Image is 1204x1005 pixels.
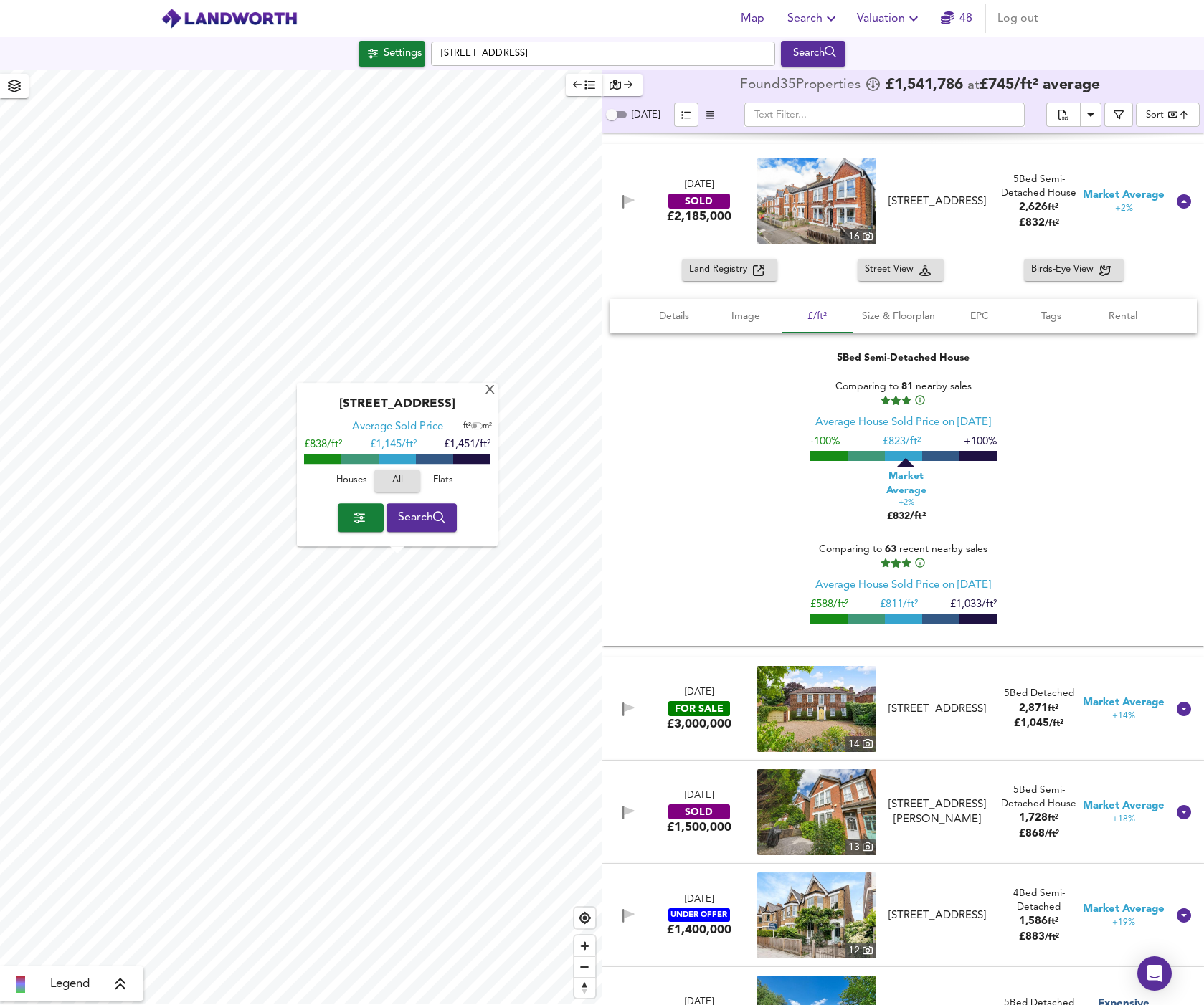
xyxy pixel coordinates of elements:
span: Market Average [1083,695,1165,710]
div: Comparing to nearby sales [810,379,996,406]
span: All [381,473,413,490]
div: 5 Bed Semi-Detached House [997,173,1081,201]
span: +100% [963,437,996,447]
div: [STREET_ADDRESS] [884,908,991,923]
span: 1,586 [1019,916,1048,927]
span: ft² [463,423,471,431]
div: £2,185,000 [667,209,731,224]
span: £/ft² [790,308,845,325]
img: logo [161,8,298,29]
span: £588/ft² [810,599,848,610]
span: £ 823/ft² [882,437,920,447]
span: £ 1,145/ft² [370,440,417,451]
button: Zoom out [574,956,595,977]
div: X [484,384,496,398]
span: £ 1,045 [1014,718,1063,729]
button: 48 [934,4,980,33]
div: 14 [845,736,876,752]
div: Found 35 Propert ies [740,78,864,92]
span: Market Average [1083,799,1165,814]
div: [STREET_ADDRESS] [884,702,991,717]
button: Search [782,4,845,33]
div: [STREET_ADDRESS] [884,194,991,209]
button: Log out [992,4,1044,33]
span: £ 1,541,786 [886,78,963,92]
span: Legend [50,976,90,993]
span: £ 811/ft² [880,599,918,610]
span: Search [787,9,840,29]
span: Rental [1096,308,1150,325]
img: property thumbnail [757,872,876,958]
div: SOLD [668,804,730,819]
span: Flats [424,473,463,490]
span: £ 832 [1019,218,1059,229]
span: Search [398,508,446,528]
span: at [967,79,980,92]
div: Average House Sold Price on [DATE] [815,415,991,430]
a: property thumbnail 16 [757,158,876,244]
svg: Show Details [1175,700,1193,718]
span: Birds-Eye View [1031,262,1099,278]
button: Zoom in [574,935,595,956]
div: £3,000,000 [667,716,731,732]
button: Search [387,503,458,532]
span: Log out [997,9,1038,29]
span: Market Average [1083,902,1165,917]
div: FOR SALE [668,701,730,716]
span: £ 868 [1019,829,1059,839]
button: Street View [858,259,944,281]
span: 1,728 [1019,813,1048,824]
div: Search [785,44,843,63]
img: property thumbnail [757,666,876,752]
div: £1,400,000 [667,922,731,938]
div: 12 [845,943,876,958]
button: Search [781,41,846,67]
a: property thumbnail 14 [757,666,876,752]
div: [DATE] [685,178,714,192]
div: [DATE] [685,789,714,803]
span: +19% [1112,917,1135,929]
span: Valuation [857,9,922,29]
button: Map [730,4,776,33]
span: [DATE] [632,110,660,120]
div: Average Sold Price [352,421,443,435]
span: 81 [901,381,912,391]
div: 4 Bed Semi-Detached [997,887,1081,915]
div: 16 [845,229,876,244]
div: SOLD [668,194,730,209]
span: +2% [1115,203,1133,215]
div: South Croxted Road, West Dulwich, London, SE21 8AX [878,908,997,923]
div: 5 Bed Semi-Detached House [837,351,970,365]
span: Details [647,308,701,325]
span: m² [483,423,492,431]
div: Alleyn Road, Dulwich, London, SE21 8AB [878,702,997,717]
span: Size & Floorplan [862,308,935,325]
div: [STREET_ADDRESS] [304,398,490,421]
span: 63 [885,544,896,554]
div: [STREET_ADDRESS][PERSON_NAME] [884,797,991,828]
img: property thumbnail [757,158,876,244]
span: / ft² [1045,829,1059,839]
div: Click to configure Search Settings [359,41,425,67]
button: All [374,470,420,492]
button: Settings [359,41,425,67]
span: +18% [1112,814,1135,826]
span: Street View [865,262,919,278]
button: Houses [328,470,374,492]
input: Enter a location... [431,42,775,66]
span: Land Registry [689,262,753,278]
button: Land Registry [682,259,777,281]
span: ft² [1048,203,1058,212]
span: Tags [1024,308,1079,325]
img: property thumbnail [757,769,876,855]
div: Open Intercom Messenger [1137,956,1172,991]
svg: Show Details [1175,907,1193,924]
div: 12 Rosendale Road, SE21 8DP [878,797,997,828]
span: £1,033/ft² [949,599,996,610]
span: / ft² [1049,719,1063,728]
div: Run Your Search [781,41,846,67]
button: Reset bearing to north [574,977,595,998]
div: Sort [1136,103,1200,127]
